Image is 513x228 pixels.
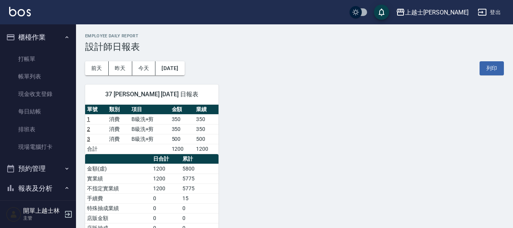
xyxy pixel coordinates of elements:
[151,174,180,183] td: 1200
[151,154,180,164] th: 日合計
[170,134,194,144] td: 500
[180,174,218,183] td: 5775
[180,213,218,223] td: 0
[374,5,389,20] button: save
[87,136,90,142] a: 3
[85,61,109,75] button: 前天
[107,124,129,134] td: 消費
[151,183,180,193] td: 1200
[151,213,180,223] td: 0
[3,68,73,85] a: 帳單列表
[194,144,218,154] td: 1200
[9,7,31,16] img: Logo
[3,121,73,138] a: 排班表
[3,50,73,68] a: 打帳單
[3,138,73,156] a: 現場電腦打卡
[130,124,170,134] td: B級洗+剪
[3,27,73,47] button: 櫃檯作業
[85,144,107,154] td: 合計
[6,207,21,222] img: Person
[23,207,62,215] h5: 開單上越士林
[151,203,180,213] td: 0
[194,105,218,115] th: 業績
[130,105,170,115] th: 項目
[94,91,209,98] span: 37 [PERSON_NAME] [DATE] 日報表
[3,103,73,120] a: 每日結帳
[85,105,218,154] table: a dense table
[180,183,218,193] td: 5775
[85,183,151,193] td: 不指定實業績
[170,144,194,154] td: 1200
[155,61,184,75] button: [DATE]
[87,126,90,132] a: 2
[475,5,504,19] button: 登出
[170,105,194,115] th: 金額
[194,134,218,144] td: 500
[85,105,107,115] th: 單號
[3,159,73,179] button: 預約管理
[180,193,218,203] td: 15
[194,124,218,134] td: 350
[3,179,73,198] button: 報表及分析
[170,114,194,124] td: 350
[85,33,504,38] h2: Employee Daily Report
[87,116,90,122] a: 1
[180,154,218,164] th: 累計
[180,164,218,174] td: 5800
[107,105,129,115] th: 類別
[170,124,194,134] td: 350
[3,85,73,103] a: 現金收支登錄
[85,174,151,183] td: 實業績
[130,114,170,124] td: B級洗+剪
[393,5,472,20] button: 上越士[PERSON_NAME]
[130,134,170,144] td: B級洗+剪
[151,164,180,174] td: 1200
[109,61,132,75] button: 昨天
[85,41,504,52] h3: 設計師日報表
[107,134,129,144] td: 消費
[132,61,156,75] button: 今天
[107,114,129,124] td: 消費
[85,203,151,213] td: 特殊抽成業績
[405,8,469,17] div: 上越士[PERSON_NAME]
[23,215,62,222] p: 主管
[180,203,218,213] td: 0
[85,213,151,223] td: 店販金額
[194,114,218,124] td: 350
[85,164,151,174] td: 金額(虛)
[480,61,504,75] button: 列印
[151,193,180,203] td: 0
[85,193,151,203] td: 手續費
